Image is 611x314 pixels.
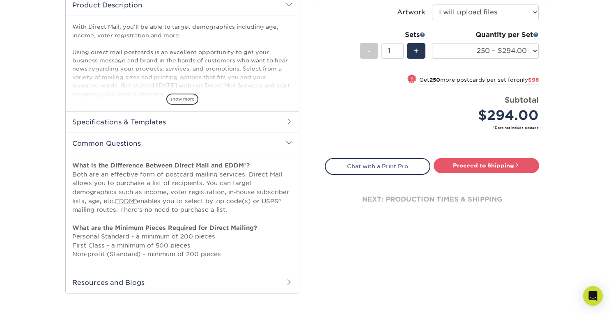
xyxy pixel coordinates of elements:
span: $98 [528,77,539,83]
small: Get more postcards per set for [419,77,539,85]
div: next: production times & shipping [325,175,539,224]
strong: 250 [430,77,440,83]
span: ! [411,75,413,84]
span: + [413,45,419,57]
h2: Common Questions [66,133,299,154]
h2: Specifications & Templates [66,111,299,133]
span: show more [166,94,198,105]
div: $294.00 [438,105,539,125]
small: *Does not include postage [331,125,539,130]
a: Chat with a Print Pro [325,158,430,174]
p: Both are an effective form of postcard mailing services. Direct Mail allows you to purchase a lis... [72,161,292,259]
strong: What are the Minimum Pieces Required for Direct Mailing? [72,224,257,231]
span: - [367,45,371,57]
div: Artwork [397,7,425,17]
h2: Resources and Blogs [66,272,299,293]
strong: What is the Difference Between Direct Mail and EDDM®? [72,162,250,169]
a: Proceed to Shipping [434,158,539,173]
div: Sets [360,30,425,40]
p: With Direct Mail, you’ll be able to target demographics including age, income, voter registration... [72,23,292,98]
a: EDDM® [115,197,137,204]
div: Open Intercom Messenger [583,286,603,306]
span: only [516,77,539,83]
div: Quantity per Set [432,30,539,40]
strong: Subtotal [505,95,539,104]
